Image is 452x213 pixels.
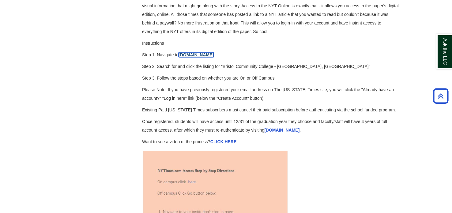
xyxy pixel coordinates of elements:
a: CLICK HERE [210,139,237,144]
span: Step 1: Navigate to [142,52,215,57]
span: Step 3: Follow the steps based on whether you are On or Off Campus [142,76,274,80]
span: Instructions [142,41,164,46]
a: [DOMAIN_NAME] [264,128,299,133]
span: Once registered, students will have access until 12/31 of the graduation year they choose and fac... [142,119,387,133]
a: [DOMAIN_NAME] [179,52,214,57]
span: Want to see a video of the process? [142,139,236,144]
span: Existing Paid [US_STATE] Times subscribers must cancel their paid subscription before authenticat... [142,107,396,112]
a: Back to Top [431,92,450,100]
span: Please Note: If you have previously registered your email address on The [US_STATE] Times site, y... [142,87,394,101]
span: Step 2: Search for and click the listing for “Bristol Community College - [GEOGRAPHIC_DATA], [GEO... [142,64,370,69]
